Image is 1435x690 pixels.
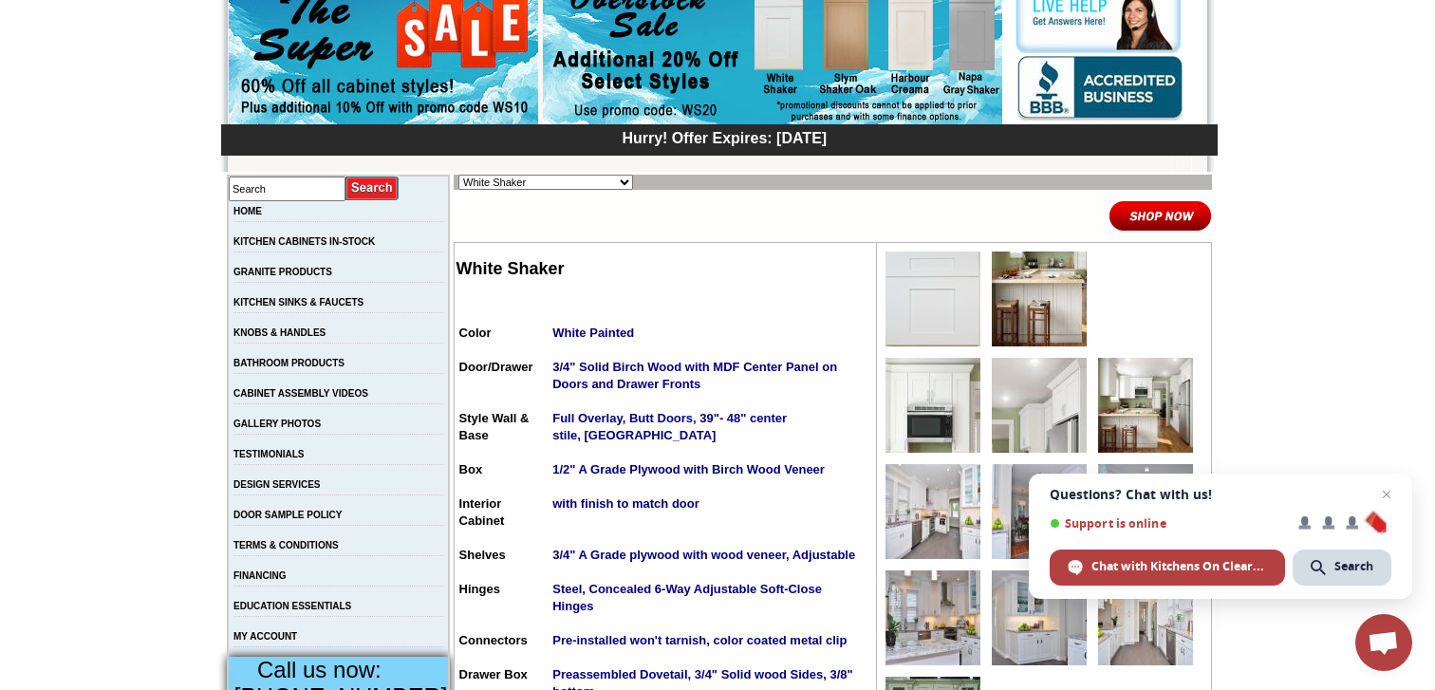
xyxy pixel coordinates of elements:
[1293,550,1391,586] span: Search
[552,582,822,613] strong: Steel, Concealed 6-Way Adjustable Soft-Close Hinges
[459,582,500,596] span: Hinges
[459,462,483,476] span: Box
[257,657,382,682] span: Call us now:
[552,548,855,562] strong: 3/4" A Grade plywood with wood veneer, Adjustable
[233,358,345,368] a: BATHROOM PRODUCTS
[233,540,339,550] a: TERMS & CONDITIONS
[1050,487,1391,502] span: Questions? Chat with us!
[233,236,375,247] a: KITCHEN CABINETS IN-STOCK
[1355,614,1412,671] a: Open chat
[552,326,634,340] strong: White Painted
[233,327,326,338] a: KNOBS & HANDLES
[1050,516,1285,531] span: Support is online
[1050,550,1285,586] span: Chat with Kitchens On Clearance
[459,411,530,442] span: Style Wall & Base
[233,206,262,216] a: HOME
[459,633,528,647] span: Connectors
[552,633,847,647] strong: Pre-installed won't tarnish, color coated metal clip
[231,127,1218,147] div: Hurry! Offer Expires: [DATE]
[233,419,321,429] a: GALLERY PHOTOS
[459,667,528,681] span: Drawer Box
[459,496,505,528] span: Interior Cabinet
[233,601,351,611] a: EDUCATION ESSENTIALS
[233,449,304,459] a: TESTIMONIALS
[552,360,837,391] strong: 3/4" Solid Birch Wood with MDF Center Panel on Doors and Drawer Fronts
[233,297,363,308] a: KITCHEN SINKS & FAUCETS
[459,360,533,374] span: Door/Drawer
[233,570,287,581] a: FINANCING
[552,411,787,442] strong: Full Overlay, Butt Doors, 39"- 48" center stile, [GEOGRAPHIC_DATA]
[459,326,492,340] span: Color
[459,548,506,562] span: Shelves
[457,259,874,279] h2: White Shaker
[233,267,332,277] a: GRANITE PRODUCTS
[345,176,400,201] input: Submit
[1334,558,1373,575] span: Search
[552,462,825,476] strong: 1/2" A Grade Plywood with Birch Wood Veneer
[1091,558,1267,575] span: Chat with Kitchens On Clearance
[233,510,342,520] a: DOOR SAMPLE POLICY
[233,388,368,399] a: CABINET ASSEMBLY VIDEOS
[552,496,699,511] strong: with finish to match door
[233,631,297,642] a: MY ACCOUNT
[233,479,321,490] a: DESIGN SERVICES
